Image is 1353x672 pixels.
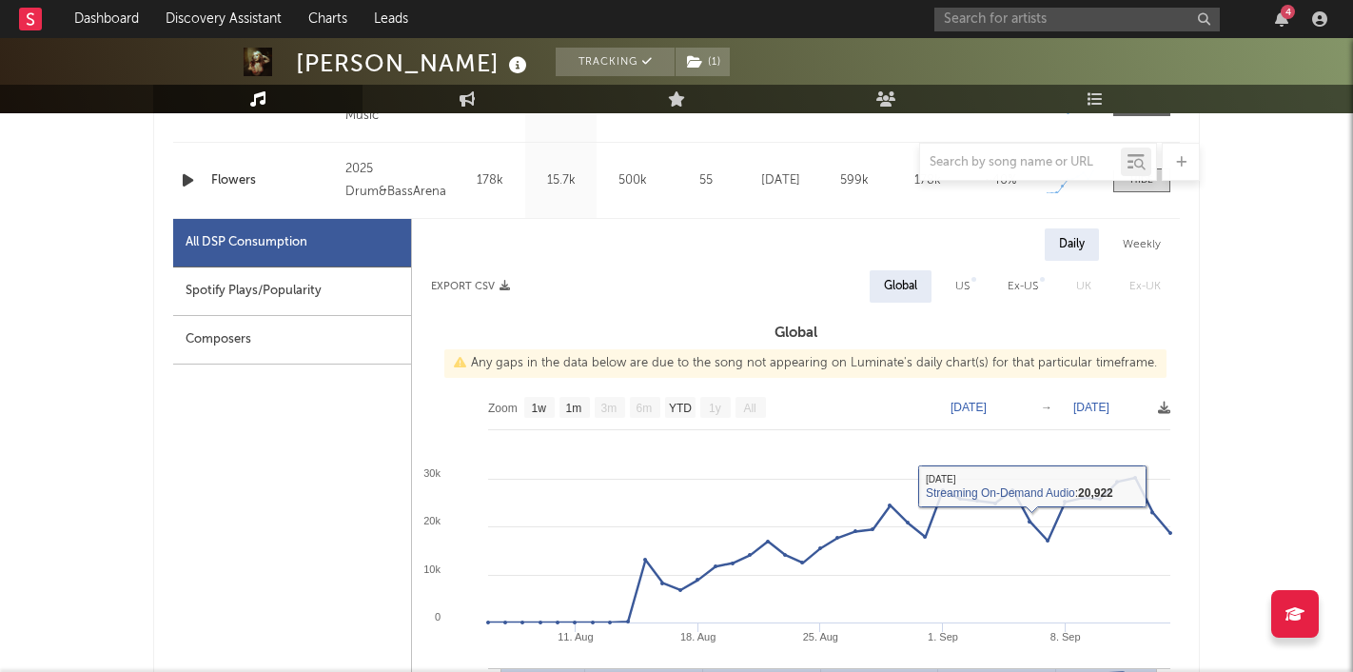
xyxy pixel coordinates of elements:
div: All DSP Consumption [173,219,411,267]
text: 11. Aug [558,631,593,642]
button: 4 [1275,11,1288,27]
text: All [743,402,755,415]
text: 1. Sep [928,631,958,642]
input: Search by song name or URL [920,155,1121,170]
div: Daily [1045,228,1099,261]
div: US [955,275,970,298]
div: [PERSON_NAME] [296,48,532,79]
text: [DATE] [1073,401,1109,414]
input: Search for artists [934,8,1220,31]
text: 18. Aug [680,631,716,642]
text: 10k [423,563,441,575]
text: 3m [601,402,618,415]
button: Tracking [556,48,675,76]
div: Ex-US [1008,275,1038,298]
text: 8. Sep [1050,631,1081,642]
text: 1w [532,402,547,415]
text: 1y [709,402,721,415]
div: Any gaps in the data below are due to the song not appearing on Luminate's daily chart(s) for tha... [444,349,1167,378]
div: Composers [173,316,411,365]
text: 25. Aug [803,631,838,642]
h3: Global [412,322,1180,345]
text: YTD [669,402,692,415]
text: 1m [566,402,582,415]
text: 20k [423,515,441,526]
text: 6m [637,402,653,415]
div: Spotify Plays/Popularity [173,267,411,316]
text: → [1041,401,1052,414]
text: 0 [435,611,441,623]
div: 4 [1281,5,1295,19]
button: Export CSV [431,281,510,292]
text: Zoom [488,402,518,415]
button: (1) [676,48,730,76]
span: ( 1 ) [675,48,731,76]
div: Global [884,275,917,298]
text: [DATE] [951,401,987,414]
div: All DSP Consumption [186,231,307,254]
div: Weekly [1108,228,1175,261]
text: 30k [423,467,441,479]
